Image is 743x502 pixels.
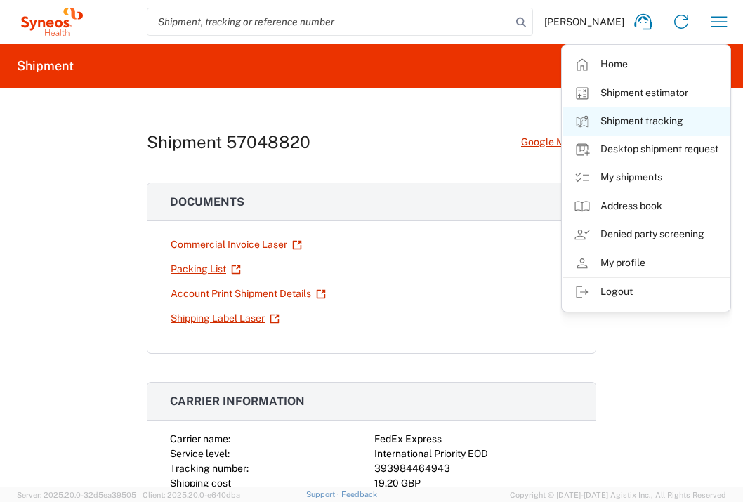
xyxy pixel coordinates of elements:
[17,58,74,74] h2: Shipment
[563,136,730,164] a: Desktop shipment request
[510,489,726,501] span: Copyright © [DATE]-[DATE] Agistix Inc., All Rights Reserved
[17,491,136,499] span: Server: 2025.20.0-32d5ea39505
[170,477,231,489] span: Shipping cost
[374,476,573,491] div: 19.20 GBP
[170,306,280,331] a: Shipping Label Laser
[374,447,573,461] div: International Priority EOD
[520,130,596,154] a: Google Maps
[143,491,240,499] span: Client: 2025.20.0-e640dba
[306,490,341,498] a: Support
[147,8,511,35] input: Shipment, tracking or reference number
[170,463,249,474] span: Tracking number:
[563,192,730,220] a: Address book
[563,164,730,192] a: My shipments
[170,395,305,408] span: Carrier information
[170,448,230,459] span: Service level:
[563,107,730,136] a: Shipment tracking
[563,278,730,306] a: Logout
[147,132,310,152] h1: Shipment 57048820
[563,79,730,107] a: Shipment estimator
[170,433,230,444] span: Carrier name:
[563,220,730,249] a: Denied party screening
[170,282,327,306] a: Account Print Shipment Details
[374,432,573,447] div: FedEx Express
[170,257,242,282] a: Packing List
[544,15,624,28] span: [PERSON_NAME]
[341,490,377,498] a: Feedback
[563,249,730,277] a: My profile
[170,232,303,257] a: Commercial Invoice Laser
[563,51,730,79] a: Home
[374,461,573,476] div: 393984464943
[170,195,244,209] span: Documents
